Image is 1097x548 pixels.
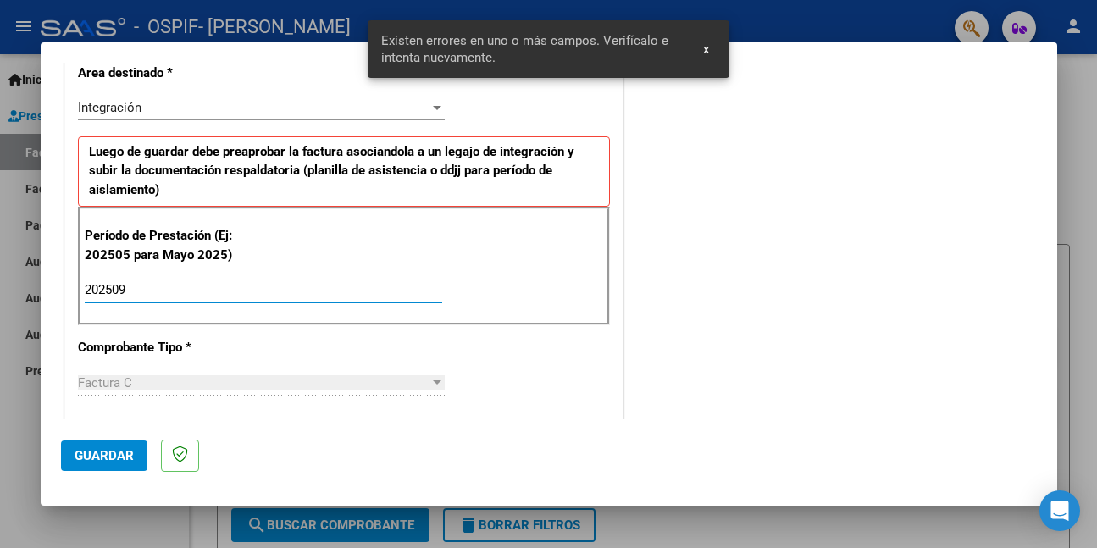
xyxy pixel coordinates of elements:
span: x [703,42,709,57]
button: Guardar [61,440,147,471]
span: Factura C [78,375,132,390]
span: Integración [78,100,141,115]
p: Período de Prestación (Ej: 202505 para Mayo 2025) [85,226,241,264]
p: Area destinado * [78,64,237,83]
p: Comprobante Tipo * [78,338,237,357]
span: Guardar [75,448,134,463]
strong: Luego de guardar debe preaprobar la factura asociandola a un legajo de integración y subir la doc... [89,144,574,197]
span: Existen errores en uno o más campos. Verifícalo e intenta nuevamente. [381,32,683,66]
button: x [690,34,723,64]
div: Open Intercom Messenger [1039,490,1080,531]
